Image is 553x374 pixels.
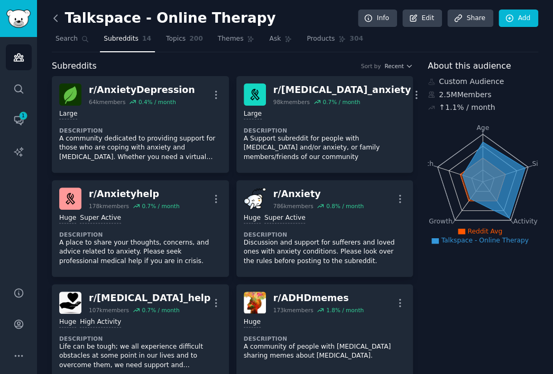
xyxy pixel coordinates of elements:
[100,31,155,52] a: Subreddits14
[326,202,364,210] div: 0.8 % / month
[142,34,151,44] span: 14
[244,109,262,119] div: Large
[236,76,413,173] a: adhd_anxietyr/[MEDICAL_DATA]_anxiety98kmembers0.7% / monthLargeDescriptionA Support subreddit for...
[59,213,76,223] div: Huge
[89,83,195,97] div: r/ AnxietyDepression
[52,180,229,277] a: Anxietyhelpr/Anxietyhelp178kmembers0.7% / monthHugeSuper ActiveDescriptionA place to share your t...
[89,292,210,305] div: r/ [MEDICAL_DATA]_help
[273,98,310,106] div: 98k members
[59,134,222,162] p: A community dedicated to providing support for those who are coping with anxiety and [MEDICAL_DAT...
[439,102,495,113] div: ↑ 1.1 % / month
[189,34,203,44] span: 200
[244,231,406,238] dt: Description
[428,60,511,73] span: About this audience
[89,306,129,314] div: 107k members
[402,10,442,27] a: Edit
[467,228,502,235] span: Reddit Avg
[384,62,413,70] button: Recent
[307,34,335,44] span: Products
[244,317,261,328] div: Huge
[513,218,538,225] tspan: Activity
[326,306,364,314] div: 1.8 % / month
[244,83,266,106] img: adhd_anxiety
[19,112,28,119] span: 1
[349,34,363,44] span: 304
[447,10,493,27] a: Share
[236,180,413,277] a: Anxietyr/Anxiety786kmembers0.8% / monthHugeSuper ActiveDescriptionDiscussion and support for suff...
[499,10,538,27] a: Add
[244,127,406,134] dt: Description
[244,213,261,223] div: Huge
[80,213,121,223] div: Super Active
[89,202,129,210] div: 178k members
[59,238,222,266] p: A place to share your thoughts, concerns, and advice related to anxiety. Please seek professional...
[59,109,77,119] div: Large
[428,76,538,87] div: Custom Audience
[139,98,176,106] div: 0.4 % / month
[218,34,244,44] span: Themes
[80,317,121,328] div: High Activity
[361,62,381,70] div: Sort by
[59,83,81,106] img: AnxietyDepression
[59,342,222,370] p: Life can be tough; we all experience difficult obstacles at some point in our lives and to overco...
[244,238,406,266] p: Discussion and support for sufferers and loved ones with anxiety conditions. Please look over the...
[244,342,406,361] p: A community of people with [MEDICAL_DATA] sharing memes about [MEDICAL_DATA].
[428,89,538,100] div: 2.5M Members
[6,107,32,133] a: 1
[269,34,281,44] span: Ask
[52,10,275,27] h2: Talkspace - Online Therapy
[52,31,93,52] a: Search
[52,76,229,173] a: AnxietyDepressionr/AnxietyDepression64kmembers0.4% / monthLargeDescriptionA community dedicated t...
[142,306,179,314] div: 0.7 % / month
[264,213,306,223] div: Super Active
[358,10,397,27] a: Info
[441,237,528,244] span: Talkspace - Online Therapy
[476,124,489,132] tspan: Age
[104,34,139,44] span: Subreddits
[59,335,222,342] dt: Description
[142,202,179,210] div: 0.7 % / month
[166,34,186,44] span: Topics
[273,188,364,201] div: r/ Anxiety
[59,317,76,328] div: Huge
[322,98,360,106] div: 0.7 % / month
[89,98,125,106] div: 64k members
[59,127,222,134] dt: Description
[59,231,222,238] dt: Description
[429,218,452,225] tspan: Growth
[244,134,406,162] p: A Support subreddit for people with [MEDICAL_DATA] and/or anxiety, or family members/friends of o...
[89,188,179,201] div: r/ Anxietyhelp
[413,160,434,167] tspan: Reach
[532,160,545,167] tspan: Size
[6,10,31,28] img: GummySearch logo
[244,292,266,314] img: ADHDmemes
[273,202,314,210] div: 786k members
[265,31,296,52] a: Ask
[162,31,207,52] a: Topics200
[273,292,364,305] div: r/ ADHDmemes
[214,31,259,52] a: Themes
[56,34,78,44] span: Search
[244,335,406,342] dt: Description
[244,188,266,210] img: Anxiety
[52,60,97,73] span: Subreddits
[384,62,403,70] span: Recent
[59,292,81,314] img: depression_help
[273,306,314,314] div: 173k members
[273,83,411,97] div: r/ [MEDICAL_DATA]_anxiety
[59,188,81,210] img: Anxietyhelp
[303,31,366,52] a: Products304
